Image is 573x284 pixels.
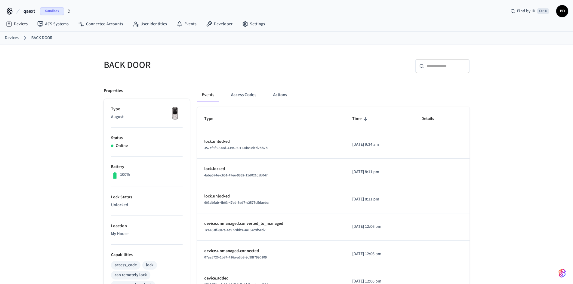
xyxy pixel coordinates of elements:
p: device.unmanaged.converted_to_managed [204,221,338,227]
span: 357ef5f8-578d-4394-9011-0bc3dcd2bb7b [204,145,268,151]
a: BACK DOOR [31,35,52,41]
p: Online [116,143,128,149]
p: device.unmanaged.connected [204,248,338,254]
p: Unlocked [111,202,183,208]
p: Lock Status [111,194,183,200]
p: [DATE] 9:34 am [352,142,407,148]
div: can remotely lock [115,272,147,278]
a: Devices [1,19,32,29]
a: Events [172,19,201,29]
p: Battery [111,164,183,170]
button: PD [556,5,568,17]
p: [DATE] 8:11 pm [352,196,407,203]
span: Details [421,114,442,124]
p: [DATE] 12:06 pm [352,251,407,257]
p: lock.unlocked [204,139,338,145]
button: Access Codes [226,88,261,102]
span: 4aba574e-c651-47ee-9362-11d021c5b047 [204,173,268,178]
a: User Identities [128,19,172,29]
p: August [111,114,183,120]
h5: BACK DOOR [104,59,283,71]
a: Developer [201,19,237,29]
p: 100% [120,172,130,178]
button: Actions [268,88,292,102]
div: access_code [115,262,137,268]
p: lock.locked [204,166,338,172]
a: ACS Systems [32,19,73,29]
span: Type [204,114,221,124]
span: 1c4183ff-882a-4e97-9bb9-4a164c9f5ed2 [204,228,266,233]
p: Type [111,106,183,112]
p: Properties [104,88,123,94]
p: Location [111,223,183,229]
span: Time [352,114,369,124]
span: PD [557,6,568,17]
button: Events [197,88,219,102]
div: Find by IDCtrl K [506,6,554,17]
span: Sandbox [40,7,64,15]
p: lock.unlocked [204,193,338,200]
a: Settings [237,19,270,29]
img: Yale Assure Touchscreen Wifi Smart Lock, Satin Nickel, Front [168,106,183,121]
span: qaext [23,8,35,15]
span: 07aa5720-1b74-416a-a3b3-9c98f7990109 [204,255,267,260]
a: Devices [5,35,19,41]
p: Status [111,135,183,141]
p: [DATE] 8:11 pm [352,169,407,175]
span: 603dbfab-4b03-47ed-8ed7-e2577c5daeba [204,200,269,205]
p: [DATE] 12:06 pm [352,224,407,230]
p: My House [111,231,183,237]
a: Connected Accounts [73,19,128,29]
span: Find by ID [517,8,535,14]
img: SeamLogoGradient.69752ec5.svg [559,268,566,278]
div: lock [146,262,153,268]
p: Capabilities [111,252,183,258]
span: Ctrl K [537,8,549,14]
p: device.added [204,275,338,282]
div: ant example [197,88,470,102]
